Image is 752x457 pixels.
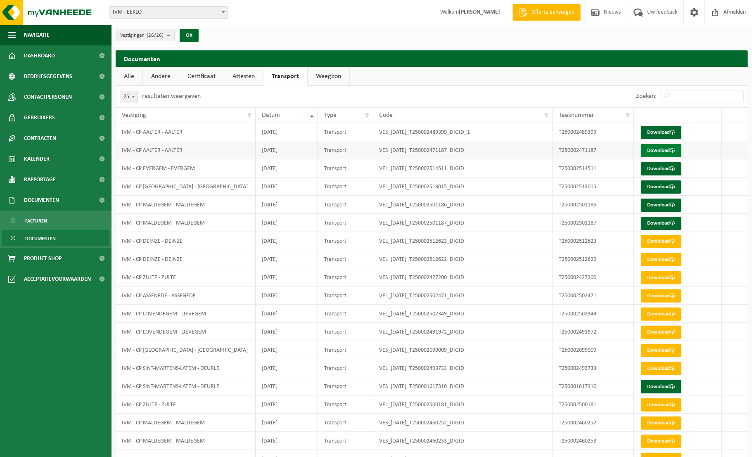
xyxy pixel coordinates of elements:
[24,25,50,45] span: Navigatie
[25,231,56,246] span: Documenten
[142,93,201,99] label: resultaten weergeven
[318,214,373,232] td: Transport
[373,214,553,232] td: VEL_[DATE]_T250002501187_DIGID
[318,141,373,159] td: Transport
[553,141,634,159] td: T250002471187
[512,4,581,21] a: Offerte aanvragen
[256,268,318,287] td: [DATE]
[116,214,256,232] td: IVM - CP MALDEGEM - MALDEGEM
[256,250,318,268] td: [DATE]
[641,417,681,430] a: Download
[116,159,256,178] td: IVM - CP EVERGEM - EVERGEM
[373,359,553,377] td: VEL_[DATE]_T250002493733_DIGID
[116,196,256,214] td: IVM - CP MALDEGEM - MALDEGEM
[553,196,634,214] td: T250002501186
[373,123,553,141] td: VES_[DATE]_T250002489399_DIGID_1
[24,169,56,190] span: Rapportage
[116,305,256,323] td: IVM - CP LOVENDEGEM - LIEVEGEM
[116,323,256,341] td: IVM - CP LOVENDEGEM - LIEVEGEM
[641,362,681,375] a: Download
[553,123,634,141] td: T250002489399
[116,50,748,66] h2: Documenten
[256,341,318,359] td: [DATE]
[116,123,256,141] td: IVM - CP AALTER - AALTER
[553,250,634,268] td: T250002512622
[559,112,594,118] span: Taaknummer
[373,395,553,414] td: VEL_[DATE]_T250002500181_DIGID
[256,359,318,377] td: [DATE]
[373,305,553,323] td: VEL_[DATE]_T250002502349_DIGID
[308,67,349,86] a: Weegbon
[641,253,681,266] a: Download
[256,305,318,323] td: [DATE]
[553,323,634,341] td: T250002491972
[641,235,681,248] a: Download
[256,232,318,250] td: [DATE]
[116,287,256,305] td: IVM - CP ASSENEDE - ASSENEDE
[324,112,337,118] span: Type
[373,432,553,450] td: VES_[DATE]_T250002460253_DIGID
[120,29,164,42] span: Vestigingen
[116,395,256,414] td: IVM - CP ZULTE - ZULTE
[641,162,681,175] a: Download
[641,380,681,393] a: Download
[553,214,634,232] td: T250002501187
[318,341,373,359] td: Transport
[641,199,681,212] a: Download
[256,377,318,395] td: [DATE]
[553,305,634,323] td: T250002502349
[318,268,373,287] td: Transport
[641,180,681,194] a: Download
[318,178,373,196] td: Transport
[109,7,228,18] span: IVM - EEKLO
[256,196,318,214] td: [DATE]
[641,126,681,139] a: Download
[262,112,280,118] span: Datum
[380,112,393,118] span: Code
[553,341,634,359] td: T250002099009
[116,359,256,377] td: IVM - CP SINT-MARTENS-LATEM - DEURLE
[553,268,634,287] td: T250002427200
[256,287,318,305] td: [DATE]
[179,67,224,86] a: Certificaat
[256,159,318,178] td: [DATE]
[553,287,634,305] td: T250002502471
[2,230,109,246] a: Documenten
[25,213,47,229] span: Facturen
[553,359,634,377] td: T250002493733
[318,250,373,268] td: Transport
[2,213,109,228] a: Facturen
[641,326,681,339] a: Download
[116,232,256,250] td: IVM - CP DEINZE - DEINZE
[318,305,373,323] td: Transport
[256,123,318,141] td: [DATE]
[529,8,576,17] span: Offerte aanvragen
[116,67,142,86] a: Alle
[24,190,59,211] span: Documenten
[553,414,634,432] td: T250002460252
[24,87,72,107] span: Contactpersonen
[373,178,553,196] td: VEL_[DATE]_T250002513015_DIGID
[641,308,681,321] a: Download
[373,159,553,178] td: VEL_[DATE]_T250002514511_DIGID
[263,67,307,86] a: Transport
[318,196,373,214] td: Transport
[318,359,373,377] td: Transport
[256,395,318,414] td: [DATE]
[641,144,681,157] a: Download
[24,149,50,169] span: Kalender
[318,159,373,178] td: Transport
[24,128,56,149] span: Contracten
[116,377,256,395] td: IVM - CP SINT-MARTENS-LATEM - DEURLE
[24,269,91,289] span: Acceptatievoorwaarden
[373,141,553,159] td: VES_[DATE]_T250002471187_DIGID
[116,341,256,359] td: IVM - CP [GEOGRAPHIC_DATA] - [GEOGRAPHIC_DATA]
[120,91,138,103] span: 25
[553,395,634,414] td: T250002500181
[24,248,62,269] span: Product Shop
[636,93,657,100] label: Zoeken:
[641,271,681,284] a: Download
[641,217,681,230] a: Download
[318,323,373,341] td: Transport
[373,377,553,395] td: VES_[DATE]_T250001617310_DIGID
